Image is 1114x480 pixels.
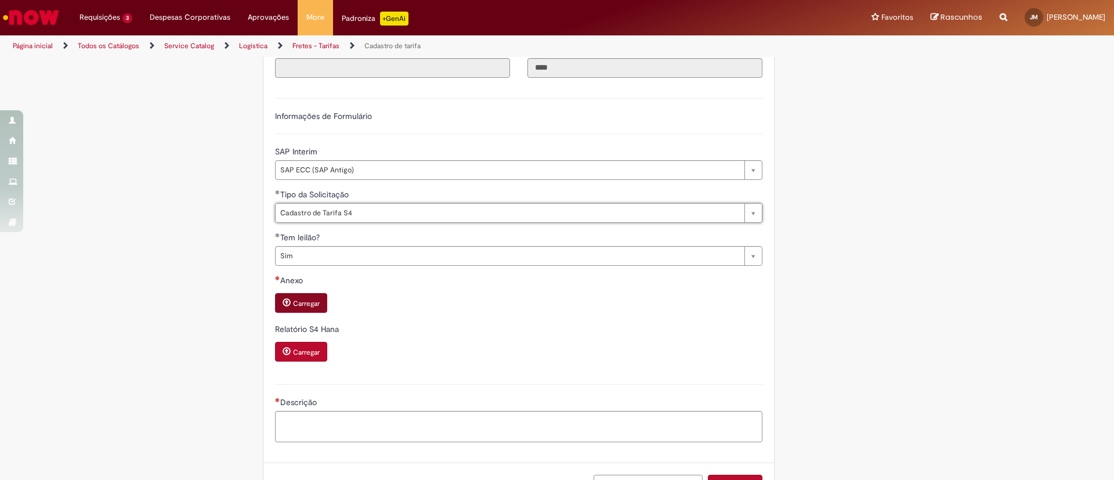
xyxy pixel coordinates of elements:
[280,161,739,179] span: SAP ECC (SAP Antigo)
[280,275,305,286] span: Anexo
[293,348,320,357] small: Carregar
[280,232,322,243] span: Tem leilão?
[293,299,320,308] small: Carregar
[164,41,214,50] a: Service Catalog
[122,13,132,23] span: 3
[280,397,319,407] span: Descrição
[275,146,320,157] span: SAP Interim
[941,12,982,23] span: Rascunhos
[78,41,139,50] a: Todos os Catálogos
[280,189,351,200] span: Tipo da Solicitação
[275,111,372,121] label: Informações de Formulário
[342,12,408,26] div: Padroniza
[275,58,510,78] input: Título
[79,12,120,23] span: Requisições
[275,233,280,237] span: Obrigatório Preenchido
[9,35,734,57] ul: Trilhas de página
[275,342,327,362] button: Carregar anexo de Relatório S4 Hana
[380,12,408,26] p: +GenAi
[931,12,982,23] a: Rascunhos
[881,12,913,23] span: Favoritos
[150,12,230,23] span: Despesas Corporativas
[292,41,339,50] a: Fretes - Tarifas
[1030,13,1038,21] span: JM
[364,41,421,50] a: Cadastro de tarifa
[13,41,53,50] a: Página inicial
[280,247,739,265] span: Sim
[527,58,762,78] input: Código da Unidade
[248,12,289,23] span: Aprovações
[275,324,341,334] span: Relatório S4 Hana
[1,6,61,29] img: ServiceNow
[280,204,739,222] span: Cadastro de Tarifa S4
[306,12,324,23] span: More
[275,411,762,442] textarea: Descrição
[275,398,280,402] span: Necessários
[275,293,327,313] button: Carregar anexo de Anexo Required
[1047,12,1105,22] span: [PERSON_NAME]
[275,190,280,194] span: Obrigatório Preenchido
[239,41,267,50] a: Logistica
[275,276,280,280] span: Necessários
